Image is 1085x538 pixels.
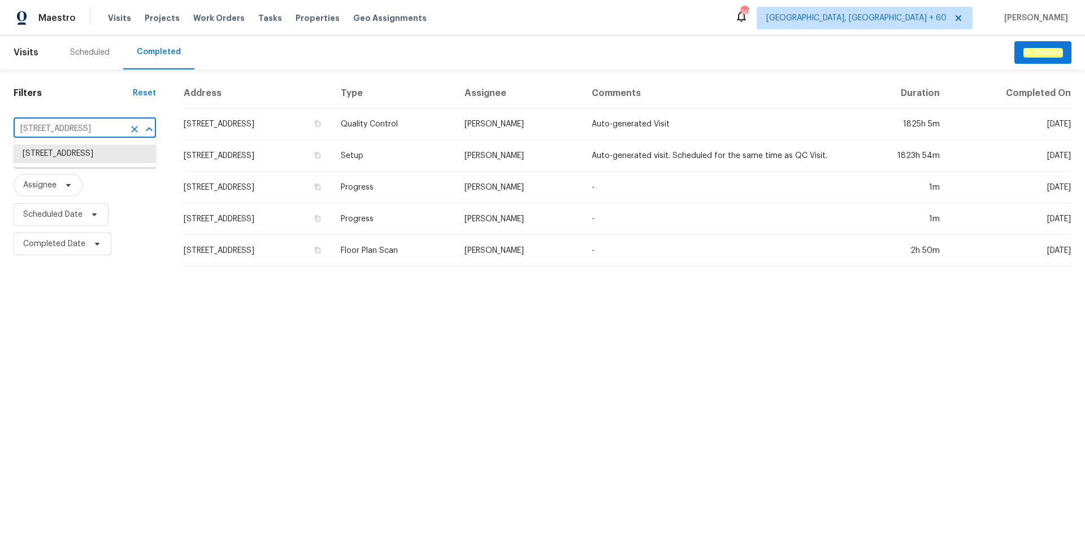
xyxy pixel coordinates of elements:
[583,108,849,140] td: Auto-generated Visit
[583,140,849,172] td: Auto-generated visit. Scheduled for the same time as QC Visit.
[583,78,849,108] th: Comments
[313,213,323,224] button: Copy Address
[332,108,455,140] td: Quality Control
[313,150,323,160] button: Copy Address
[183,140,332,172] td: [STREET_ADDRESS]
[313,182,323,192] button: Copy Address
[183,172,332,203] td: [STREET_ADDRESS]
[23,180,57,191] span: Assignee
[133,88,156,99] div: Reset
[766,12,947,24] span: [GEOGRAPHIC_DATA], [GEOGRAPHIC_DATA] + 60
[949,235,1071,266] td: [DATE]
[332,140,455,172] td: Setup
[455,140,583,172] td: [PERSON_NAME]
[296,12,340,24] span: Properties
[1000,12,1068,24] span: [PERSON_NAME]
[183,78,332,108] th: Address
[1014,41,1071,64] button: Schedule
[14,145,156,163] li: [STREET_ADDRESS]
[137,46,181,58] div: Completed
[455,108,583,140] td: [PERSON_NAME]
[183,203,332,235] td: [STREET_ADDRESS]
[313,119,323,129] button: Copy Address
[849,172,949,203] td: 1m
[353,12,427,24] span: Geo Assignments
[455,78,583,108] th: Assignee
[127,121,142,137] button: Clear
[740,7,748,18] div: 748
[849,78,949,108] th: Duration
[183,108,332,140] td: [STREET_ADDRESS]
[258,14,282,22] span: Tasks
[849,108,949,140] td: 1825h 5m
[38,12,76,24] span: Maestro
[14,40,38,65] span: Visits
[332,203,455,235] td: Progress
[455,235,583,266] td: [PERSON_NAME]
[1023,48,1062,57] em: Schedule
[455,203,583,235] td: [PERSON_NAME]
[23,238,85,250] span: Completed Date
[108,12,131,24] span: Visits
[23,209,83,220] span: Scheduled Date
[949,172,1071,203] td: [DATE]
[849,235,949,266] td: 2h 50m
[849,140,949,172] td: 1823h 54m
[583,203,849,235] td: -
[849,203,949,235] td: 1m
[455,172,583,203] td: [PERSON_NAME]
[70,47,110,58] div: Scheduled
[949,78,1071,108] th: Completed On
[145,12,180,24] span: Projects
[949,140,1071,172] td: [DATE]
[332,78,455,108] th: Type
[583,172,849,203] td: -
[193,12,245,24] span: Work Orders
[583,235,849,266] td: -
[949,203,1071,235] td: [DATE]
[14,88,133,99] h1: Filters
[141,121,157,137] button: Close
[14,120,124,138] input: Search for an address...
[332,172,455,203] td: Progress
[332,235,455,266] td: Floor Plan Scan
[183,235,332,266] td: [STREET_ADDRESS]
[949,108,1071,140] td: [DATE]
